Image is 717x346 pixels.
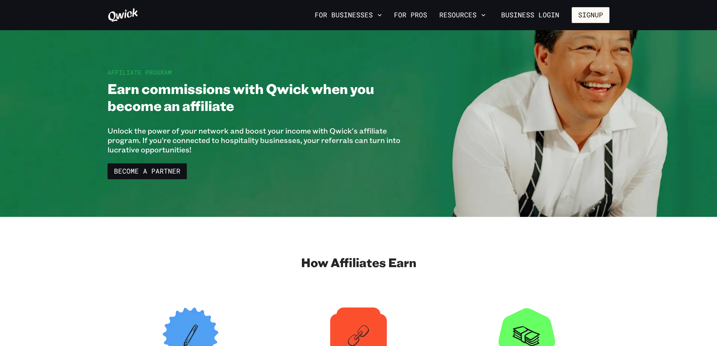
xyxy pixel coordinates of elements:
a: Become a Partner [108,163,187,179]
button: Signup [572,7,609,23]
button: Resources [436,9,489,22]
span: Affiliate Program [108,68,172,76]
h2: How Affiliates Earn [301,255,416,270]
h1: Earn commissions with Qwick when you become an affiliate [108,80,409,114]
button: For Businesses [312,9,385,22]
a: Business Login [495,7,566,23]
p: Unlock the power of your network and boost your income with Qwick's affiliate program. If you're ... [108,126,409,154]
a: For Pros [391,9,430,22]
